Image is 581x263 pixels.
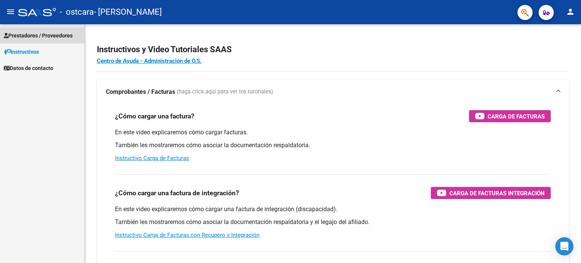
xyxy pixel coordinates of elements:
span: Prestadores / Proveedores [4,31,73,40]
p: También les mostraremos cómo asociar la documentación respaldatoria y el legajo del afiliado. [115,218,551,226]
mat-expansion-panel-header: Comprobantes / Facturas (haga click aquí para ver los tutoriales) [97,80,569,104]
strong: Comprobantes / Facturas [106,88,175,96]
button: Carga de Facturas Integración [431,187,551,199]
mat-icon: menu [6,7,15,16]
mat-icon: person [566,7,575,16]
span: - [PERSON_NAME] [94,4,162,20]
h3: ¿Cómo cargar una factura de integración? [115,188,239,198]
p: En este video explicaremos cómo cargar una factura de integración (discapacidad). [115,205,551,213]
p: En este video explicaremos cómo cargar facturas. [115,128,551,137]
h3: ¿Cómo cargar una factura? [115,111,194,121]
span: Carga de Facturas [488,112,545,121]
span: Datos de contacto [4,64,53,72]
span: Carga de Facturas Integración [449,188,545,198]
span: Instructivos [4,48,39,56]
a: Instructivo Carga de Facturas [115,155,189,162]
button: Carga de Facturas [469,110,551,122]
a: Instructivo Carga de Facturas con Recupero x Integración [115,232,259,238]
a: Centro de Ayuda - Administración de O.S. [97,58,202,64]
span: (haga click aquí para ver los tutoriales) [177,88,273,96]
p: También les mostraremos cómo asociar la documentación respaldatoria. [115,141,551,149]
div: Open Intercom Messenger [555,237,573,255]
span: - ostcara [60,4,94,20]
h2: Instructivos y Video Tutoriales SAAS [97,42,569,57]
